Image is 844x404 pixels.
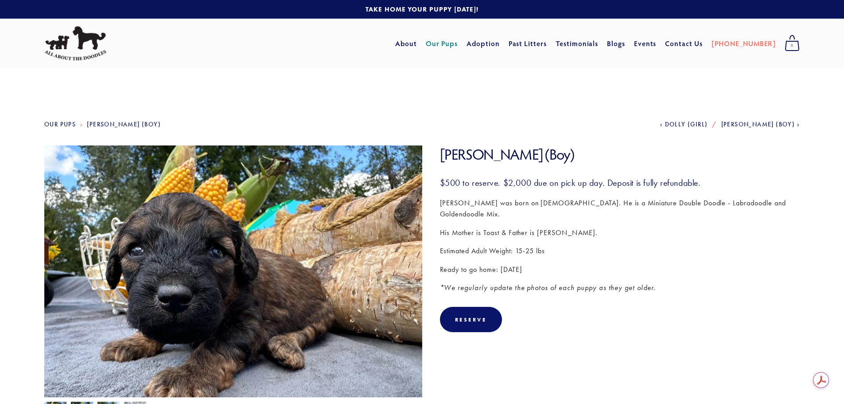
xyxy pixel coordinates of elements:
a: Adoption [467,35,500,51]
a: Our Pups [426,35,458,51]
a: Our Pups [44,121,76,128]
p: His Mother is Toast & Father is [PERSON_NAME]. [440,227,800,239]
a: Events [634,35,657,51]
a: [PHONE_NUMBER] [712,35,776,51]
p: Ready to go home: [DATE] [440,264,800,275]
p: Estimated Adult Weight: 15-25 lbs [440,245,800,257]
a: Dolly (Girl) [660,121,708,128]
div: Reserve [440,307,502,332]
span: 0 [785,40,800,51]
a: 0 items in cart [780,32,804,55]
em: *We regularly update the photos of each puppy as they get older. [440,283,656,292]
a: [PERSON_NAME] (Boy) [87,121,161,128]
span: [PERSON_NAME] (Boy) [721,121,795,128]
h3: $500 to reserve. $2,000 due on pick up day. Deposit is fully refundable. [440,177,800,188]
a: About [395,35,417,51]
h1: [PERSON_NAME] (Boy) [440,145,800,164]
span: Dolly (Girl) [665,121,708,128]
a: Past Litters [509,39,547,48]
img: All About The Doodles [44,26,106,61]
a: Contact Us [665,35,703,51]
p: [PERSON_NAME] was born on [DEMOGRAPHIC_DATA]. He is a Miniature Double Doodle - Labradoodle and G... [440,197,800,220]
a: Blogs [607,35,625,51]
div: Reserve [455,316,487,323]
a: [PERSON_NAME] (Boy) [721,121,800,128]
a: Testimonials [556,35,599,51]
